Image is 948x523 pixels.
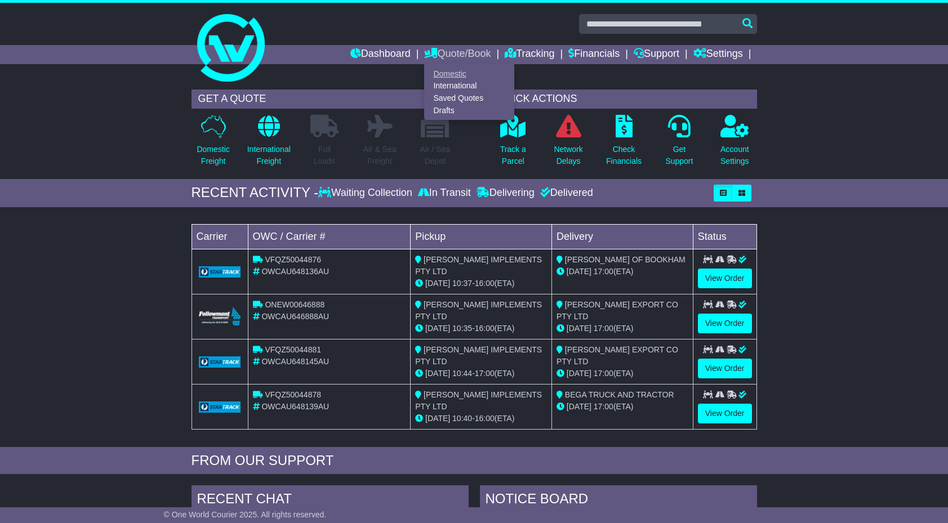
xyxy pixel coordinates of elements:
[192,453,757,469] div: FROM OUR SUPPORT
[261,402,329,411] span: OWCAU648139AU
[415,413,547,424] div: - (ETA)
[480,485,757,516] div: NOTICE BOARD
[537,187,593,199] div: Delivered
[720,114,750,173] a: AccountSettings
[411,224,552,249] td: Pickup
[425,68,514,80] a: Domestic
[565,390,674,399] span: BEGA TRUCK AND TRACTOR
[424,64,514,120] div: Quote/Book
[665,114,693,173] a: GetSupport
[425,80,514,92] a: International
[318,187,415,199] div: Waiting Collection
[363,144,397,167] p: Air & Sea Freight
[594,369,613,378] span: 17:00
[634,45,679,64] a: Support
[420,144,451,167] p: Air / Sea Depot
[415,368,547,379] div: - (ETA)
[475,369,495,378] span: 17:00
[247,144,291,167] p: International Freight
[698,404,752,423] a: View Order
[415,300,542,321] span: [PERSON_NAME] IMPLEMENTS PTY LTD
[606,144,642,167] p: Check Financials
[475,414,495,423] span: 16:00
[698,314,752,333] a: View Order
[594,402,613,411] span: 17:00
[199,401,241,413] img: GetCarrierServiceLogo
[594,267,613,276] span: 17:00
[415,278,547,289] div: - (ETA)
[693,45,743,64] a: Settings
[197,144,229,167] p: Domestic Freight
[606,114,642,173] a: CheckFinancials
[693,224,756,249] td: Status
[415,390,542,411] span: [PERSON_NAME] IMPLEMENTS PTY LTD
[500,114,527,173] a: Track aParcel
[415,187,474,199] div: In Transit
[350,45,411,64] a: Dashboard
[452,279,472,288] span: 10:37
[474,187,537,199] div: Delivering
[557,345,678,366] span: [PERSON_NAME] EXPORT CO PTY LTD
[425,414,450,423] span: [DATE]
[554,144,582,167] p: Network Delays
[452,414,472,423] span: 10:40
[261,357,329,366] span: OWCAU648145AU
[199,307,241,326] img: Followmont_Transport.png
[199,266,241,278] img: GetCarrierServiceLogo
[192,485,469,516] div: RECENT CHAT
[720,144,749,167] p: Account Settings
[425,324,450,333] span: [DATE]
[557,368,688,379] div: (ETA)
[415,323,547,334] div: - (ETA)
[261,312,329,321] span: OWCAU646888AU
[415,255,542,276] span: [PERSON_NAME] IMPLEMENTS PTY LTD
[567,324,591,333] span: [DATE]
[265,390,321,399] span: VFQZ50044878
[199,356,241,368] img: GetCarrierServiceLogo
[557,300,678,321] span: [PERSON_NAME] EXPORT CO PTY LTD
[192,90,457,109] div: GET A QUOTE
[557,323,688,334] div: (ETA)
[557,266,688,278] div: (ETA)
[557,401,688,413] div: (ETA)
[265,255,321,264] span: VFQZ50044876
[475,279,495,288] span: 16:00
[192,224,248,249] td: Carrier
[452,369,472,378] span: 10:44
[424,45,491,64] a: Quote/Book
[265,345,321,354] span: VFQZ50044881
[425,92,514,105] a: Saved Quotes
[164,510,327,519] span: © One World Courier 2025. All rights reserved.
[567,267,591,276] span: [DATE]
[415,345,542,366] span: [PERSON_NAME] IMPLEMENTS PTY LTD
[261,267,329,276] span: OWCAU648136AU
[505,45,554,64] a: Tracking
[475,324,495,333] span: 16:00
[196,114,230,173] a: DomesticFreight
[698,269,752,288] a: View Order
[425,369,450,378] span: [DATE]
[248,224,411,249] td: OWC / Carrier #
[491,90,757,109] div: QUICK ACTIONS
[425,104,514,117] a: Drafts
[192,185,319,201] div: RECENT ACTIVITY -
[551,224,693,249] td: Delivery
[565,255,686,264] span: [PERSON_NAME] OF BOOKHAM
[452,324,472,333] span: 10:35
[568,45,620,64] a: Financials
[247,114,291,173] a: InternationalFreight
[567,369,591,378] span: [DATE]
[425,279,450,288] span: [DATE]
[665,144,693,167] p: Get Support
[310,144,339,167] p: Full Loads
[500,144,526,167] p: Track a Parcel
[553,114,583,173] a: NetworkDelays
[567,402,591,411] span: [DATE]
[265,300,324,309] span: ONEW00646888
[698,359,752,378] a: View Order
[594,324,613,333] span: 17:00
